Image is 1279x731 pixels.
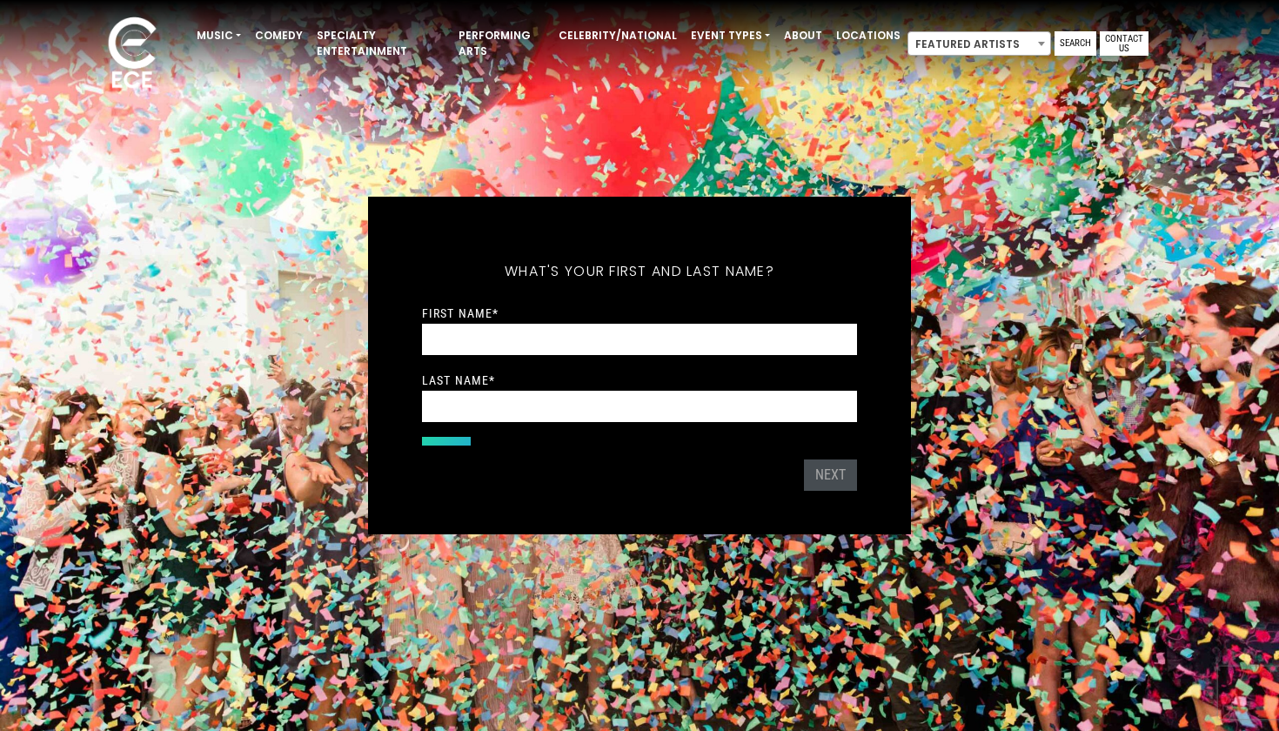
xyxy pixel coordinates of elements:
[248,21,310,50] a: Comedy
[829,21,907,50] a: Locations
[310,21,452,66] a: Specialty Entertainment
[89,12,176,97] img: ece_new_logo_whitev2-1.png
[1055,31,1096,56] a: Search
[452,21,552,66] a: Performing Arts
[190,21,248,50] a: Music
[1100,31,1148,56] a: Contact Us
[422,305,499,321] label: First Name
[777,21,829,50] a: About
[908,32,1050,57] span: Featured Artists
[422,240,857,303] h5: What's your first and last name?
[684,21,777,50] a: Event Types
[907,31,1051,56] span: Featured Artists
[422,372,495,388] label: Last Name
[552,21,684,50] a: Celebrity/National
